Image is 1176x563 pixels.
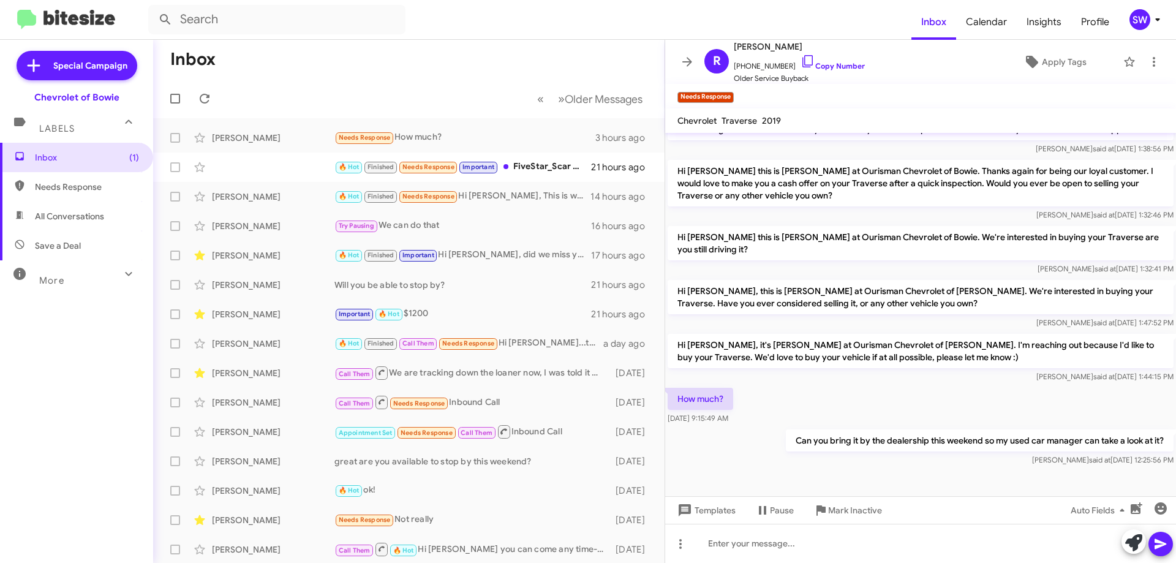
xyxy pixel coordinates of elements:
div: 21 hours ago [591,308,655,320]
span: Important [402,251,434,259]
div: 21 hours ago [591,161,655,173]
span: Important [462,163,494,171]
span: Inbox [35,151,139,164]
a: Calendar [956,4,1017,40]
div: [PERSON_NAME] [212,543,334,556]
div: We are tracking down the loaner now, I was told it was in detail but it is not. Once we have the ... [334,365,609,380]
div: $1200 [334,307,591,321]
div: [DATE] [609,485,655,497]
span: 🔥 Hot [339,251,360,259]
div: [PERSON_NAME] [212,220,334,232]
button: Apply Tags [992,51,1117,73]
span: Call Them [339,370,371,378]
span: Finished [367,163,394,171]
span: said at [1095,264,1116,273]
span: Finished [367,251,394,259]
span: Call Them [339,399,371,407]
button: Pause [745,499,804,521]
div: Inbound Call [334,395,609,410]
span: [PERSON_NAME] [734,39,865,54]
span: Older Service Buyback [734,72,865,85]
span: 🔥 Hot [339,486,360,494]
div: Hi [PERSON_NAME], This is what I had planned to distribute this weeknd at [PERSON_NAME] and Home ... [334,189,590,203]
button: Auto Fields [1061,499,1139,521]
div: [DATE] [609,455,655,467]
h1: Inbox [170,50,216,69]
span: Mark Inactive [828,499,882,521]
button: SW [1119,9,1163,30]
div: We can do that [334,219,591,233]
div: [PERSON_NAME] [212,485,334,497]
span: Templates [675,499,736,521]
span: Call Them [402,339,434,347]
span: Finished [367,192,394,200]
button: Mark Inactive [804,499,892,521]
button: Previous [530,86,551,111]
nav: Page navigation example [530,86,650,111]
div: [PERSON_NAME] [212,455,334,467]
a: Inbox [911,4,956,40]
span: said at [1093,372,1115,381]
p: How much? [668,388,733,410]
div: FiveStar_Scar Crn [DATE] $3.75 +10.25 Crn [DATE] $3.75 +10.25 Bns [DATE] $9.69 +6.5 Bns [DATE] $9... [334,160,591,174]
div: How much? [334,130,595,145]
span: 🔥 Hot [393,546,414,554]
span: 🔥 Hot [339,339,360,347]
button: Templates [665,499,745,521]
span: [DATE] 9:15:49 AM [668,414,728,423]
div: Hi [PERSON_NAME] you can come any time- i was off [DATE] sorry [334,542,609,557]
div: 14 hours ago [590,191,655,203]
span: Appointment Set [339,429,393,437]
span: [PERSON_NAME] [DATE] 12:25:56 PM [1032,455,1174,464]
span: [PHONE_NUMBER] [734,54,865,72]
span: said at [1093,210,1115,219]
small: Needs Response [677,92,734,103]
span: » [558,91,565,107]
span: [PERSON_NAME] [DATE] 1:32:46 PM [1036,210,1174,219]
div: SW [1129,9,1150,30]
div: Chevrolet of Bowie [34,91,119,104]
span: Finished [367,339,394,347]
div: [PERSON_NAME] [212,426,334,438]
div: [PERSON_NAME] [212,514,334,526]
div: Inbound Call [334,424,609,439]
input: Search [148,5,405,34]
p: Hi [PERSON_NAME] this is [PERSON_NAME] at Ourisman Chevrolet of Bowie. Thanks again for being our... [668,160,1174,206]
div: Hi [PERSON_NAME], did we miss you [DATE]? [334,248,591,262]
span: Profile [1071,4,1119,40]
div: [PERSON_NAME] [212,396,334,409]
span: [PERSON_NAME] [DATE] 1:47:52 PM [1036,318,1174,327]
div: [DATE] [609,514,655,526]
div: [PERSON_NAME] [212,132,334,144]
p: Hi [PERSON_NAME], this is [PERSON_NAME] at Ourisman Chevrolet of [PERSON_NAME]. We're interested ... [668,280,1174,314]
span: Older Messages [565,93,643,106]
div: great are you available to stop by this weekend? [334,455,609,467]
span: Pause [770,499,794,521]
span: Important [339,310,371,318]
div: 3 hours ago [595,132,655,144]
div: Not really [334,513,609,527]
span: Special Campaign [53,59,127,72]
div: [PERSON_NAME] [212,191,334,203]
span: Needs Response [35,181,139,193]
span: Call Them [339,546,371,554]
div: Hi [PERSON_NAME]...this is [PERSON_NAME]...you reached out to me a few months ago about buying my... [334,336,603,350]
div: [DATE] [609,543,655,556]
span: 🔥 Hot [339,192,360,200]
span: [PERSON_NAME] [DATE] 1:32:41 PM [1038,264,1174,273]
span: Auto Fields [1071,499,1129,521]
div: [DATE] [609,367,655,379]
a: Insights [1017,4,1071,40]
p: Hi [PERSON_NAME], it's [PERSON_NAME] at Ourisman Chevrolet of [PERSON_NAME]. I'm reaching out bec... [668,334,1174,368]
span: 2019 [762,115,781,126]
span: Needs Response [402,163,454,171]
div: [PERSON_NAME] [212,308,334,320]
span: Apply Tags [1042,51,1087,73]
span: Traverse [722,115,757,126]
span: [PERSON_NAME] [DATE] 1:44:15 PM [1036,372,1174,381]
span: Call Them [461,429,492,437]
span: (1) [129,151,139,164]
span: R [713,51,721,71]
